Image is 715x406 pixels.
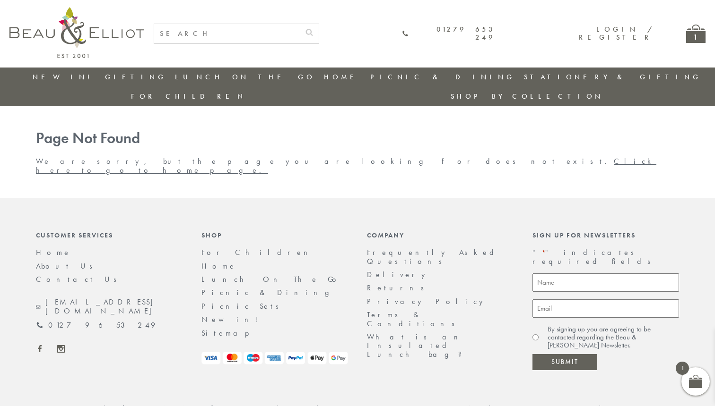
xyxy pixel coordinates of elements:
img: payment-logos.png [201,352,348,364]
p: " " indicates required fields [532,248,679,266]
a: Gifting [105,72,166,82]
a: Picnic & Dining [370,72,515,82]
div: Sign up for newsletters [532,231,679,239]
a: Click here to go to home page. [36,156,656,175]
div: Shop [201,231,348,239]
span: 1 [676,362,689,375]
a: Login / Register [579,25,653,42]
div: Customer Services [36,231,183,239]
input: SEARCH [154,24,300,43]
a: 01279 653 249 [402,25,495,42]
label: By signing up you are agreeing to be contacted regarding the Beau & [PERSON_NAME] Newsletter. [548,325,679,350]
a: Home [324,72,362,82]
a: Returns [367,283,430,293]
a: Lunch On The Go [201,274,342,284]
a: New in! [201,314,265,324]
a: Shop by collection [451,92,603,101]
a: [EMAIL_ADDRESS][DOMAIN_NAME] [36,298,183,315]
img: logo [9,7,144,58]
input: Name [532,273,679,292]
div: Company [367,231,514,239]
a: Picnic & Dining [201,288,339,297]
a: Lunch On The Go [175,72,315,82]
a: For Children [201,247,315,257]
input: Email [532,299,679,318]
a: Sitemap [201,328,262,338]
a: Stationery & Gifting [524,72,701,82]
a: For Children [131,92,246,101]
a: Home [36,247,71,257]
input: Submit [532,354,597,370]
a: Home [201,261,236,271]
div: We are sorry, but the page you are looking for does not exist. [26,130,689,175]
a: New in! [33,72,96,82]
a: Terms & Conditions [367,310,461,328]
a: Privacy Policy [367,296,488,306]
a: What is an Insulated Lunch bag? [367,332,470,359]
a: Delivery [367,270,430,279]
a: Frequently Asked Questions [367,247,500,266]
h1: Page Not Found [36,130,679,147]
a: 1 [686,25,706,43]
a: 01279 653 249 [36,321,155,330]
a: About Us [36,261,99,271]
a: Picnic Sets [201,301,285,311]
a: Contact Us [36,274,123,284]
